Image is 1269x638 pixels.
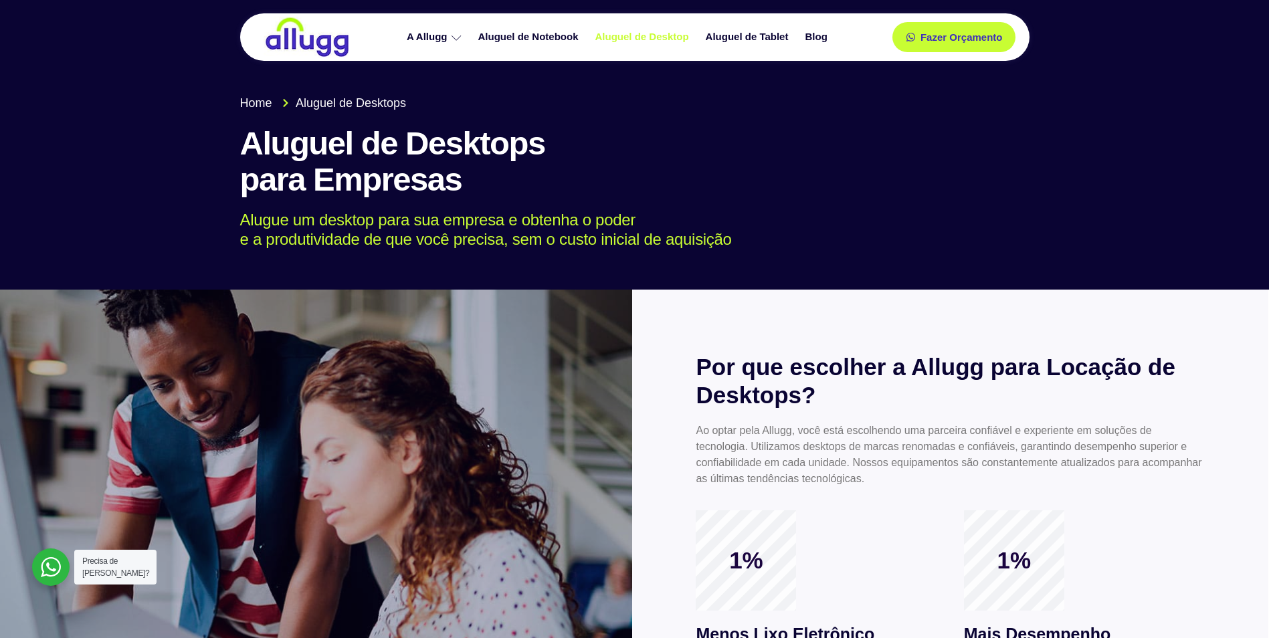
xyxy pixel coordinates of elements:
[240,94,272,112] span: Home
[240,126,1030,198] h1: Aluguel de Desktops para Empresas
[472,25,589,49] a: Aluguel de Notebook
[920,32,1003,42] span: Fazer Orçamento
[798,25,837,49] a: Blog
[696,546,796,574] span: 1%
[699,25,799,49] a: Aluguel de Tablet
[240,211,1010,249] p: Alugue um desktop para sua empresa e obtenha o poder e a produtividade de que você precisa, sem o...
[400,25,472,49] a: A Allugg
[82,556,149,578] span: Precisa de [PERSON_NAME]?
[292,94,406,112] span: Aluguel de Desktops
[696,353,1205,409] h2: Por que escolher a Allugg para Locação de Desktops?
[964,546,1064,574] span: 1%
[696,423,1205,487] p: Ao optar pela Allugg, você está escolhendo uma parceira confiável e experiente em soluções de tec...
[589,25,699,49] a: Aluguel de Desktop
[892,22,1016,52] a: Fazer Orçamento
[264,17,351,58] img: locação de TI é Allugg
